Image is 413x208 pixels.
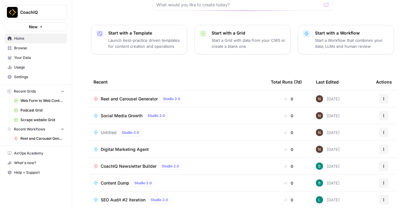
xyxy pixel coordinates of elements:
button: Recent Workflows [5,125,67,134]
p: Start with a Workflow [315,30,389,36]
div: 0 [271,197,306,203]
span: Studio 2.0 [151,197,168,203]
span: Untitled [101,130,117,136]
p: Start a Workflow that combines your data, LLMs and human review [315,37,389,49]
span: Usage [14,65,64,70]
span: CoachIQ [20,9,57,15]
span: Recent Workflows [14,127,45,132]
a: CoachIQ Newsletter BuilderStudio 2.0 [93,163,261,170]
div: [DATE] [316,179,340,187]
button: Start with a GridStart a Grid with data from your CMS or create a blank one [194,25,291,54]
span: Social Media Growth [101,113,142,119]
img: 831h7p35mpg5cx3oncmsgr7agk9r [316,179,323,187]
p: Launch best-practice driven templates for content creation and operations [108,37,182,49]
button: Start with a WorkflowStart a Workflow that combines your data, LLMs and human review [298,25,394,54]
div: 0 [271,163,306,169]
div: [DATE] [316,129,340,136]
span: Content Dump [101,180,129,186]
a: Content DumpStudio 2.0 [93,179,261,187]
a: SEO Audit #2 IterationStudio 2.0 [93,196,261,203]
span: Your Data [14,55,64,60]
img: 8dy09jy3d4c9apcf7ylh39axontq [316,146,323,153]
span: Studio 2.0 [134,180,152,186]
a: AirOps Academy [5,148,67,158]
img: 831h7p35mpg5cx3oncmsgr7agk9r [316,163,323,170]
button: Recent Grids [5,87,67,96]
span: Podcast Grid [20,108,64,113]
div: [DATE] [316,163,340,170]
div: 0 [271,180,306,186]
span: Studio 2.0 [122,130,139,135]
input: What would you like to create today? [156,2,322,8]
a: Podcast Grid [11,106,67,115]
p: Start with a Grid [212,30,286,36]
span: Reel and Carousel Generator [101,96,158,102]
div: What's new? [5,158,67,167]
button: Workspace: CoachIQ [5,5,67,20]
span: Settings [14,74,64,80]
span: Studio 2.0 [163,96,180,102]
span: Digital Marketing Agent [101,146,149,152]
img: 8dy09jy3d4c9apcf7ylh39axontq [316,95,323,102]
img: 8dy09jy3d4c9apcf7ylh39axontq [316,112,323,119]
a: Reel and Carousel GeneratorStudio 2.0 [93,95,261,102]
div: 0 [271,113,306,119]
a: Usage [5,63,67,72]
a: Scrape website Grid [11,115,67,125]
a: Your Data [5,53,67,63]
a: Digital Marketing Agent [93,146,261,152]
a: Reel and Carousel Generator [11,134,67,143]
button: Help + Support [5,168,67,177]
img: CoachIQ Logo [7,7,18,18]
div: [DATE] [316,146,340,153]
a: UntitledStudio 2.0 [93,129,261,136]
span: Home [14,36,64,41]
button: What's new? [5,158,67,168]
div: 0 [271,96,306,102]
img: 1z2oxwasq0s1vng2rt3x66kmcmx4 [316,196,323,203]
div: 0 [271,130,306,136]
span: Browse [14,45,64,51]
a: Home [5,34,67,43]
div: Total Runs (7d) [271,74,302,90]
span: Studio 2.0 [162,164,179,169]
a: Settings [5,72,67,82]
div: Actions [376,74,392,90]
div: [DATE] [316,112,340,119]
button: New [5,22,67,31]
span: Studio 2.0 [148,113,165,118]
a: Social Media GrowthStudio 2.0 [93,112,261,119]
span: Reel and Carousel Generator [20,136,64,141]
span: CoachIQ Newsletter Builder [101,163,157,169]
div: Recent [93,74,261,90]
div: [DATE] [316,95,340,102]
span: Web Form to Web Content Grid [20,98,64,103]
div: [DATE] [316,196,340,203]
span: Scrape website Grid [20,117,64,123]
span: AirOps Academy [14,151,64,156]
a: Browse [5,43,67,53]
img: 8dy09jy3d4c9apcf7ylh39axontq [316,129,323,136]
div: Last Edited [316,74,339,90]
p: Start a Grid with data from your CMS or create a blank one [212,37,286,49]
span: New [29,24,38,30]
a: Web Form to Web Content Grid [11,96,67,106]
span: SEO Audit #2 Iteration [101,197,145,203]
span: Recent Grids [14,89,36,94]
button: Start with a TemplateLaunch best-practice driven templates for content creation and operations [91,25,187,54]
p: Start with a Template [108,30,182,36]
span: Help + Support [14,170,64,175]
div: 0 [271,146,306,152]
